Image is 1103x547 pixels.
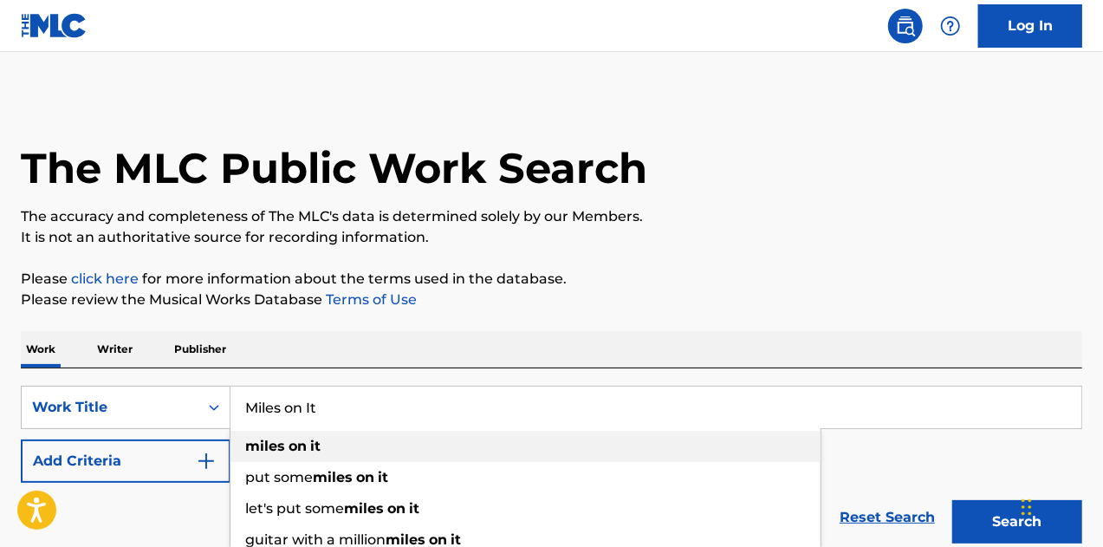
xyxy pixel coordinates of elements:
[21,206,1082,227] p: The accuracy and completeness of The MLC's data is determined solely by our Members.
[21,440,230,483] button: Add Criteria
[831,498,944,537] a: Reset Search
[196,451,217,472] img: 9d2ae6d4665cec9f34b9.svg
[289,438,307,454] strong: on
[356,469,374,485] strong: on
[169,331,231,368] p: Publisher
[378,469,388,485] strong: it
[313,469,353,485] strong: miles
[344,500,384,517] strong: miles
[1022,481,1032,533] div: Drag
[952,500,1082,544] button: Search
[245,500,344,517] span: let's put some
[888,9,923,43] a: Public Search
[21,290,1082,310] p: Please review the Musical Works Database
[409,500,419,517] strong: it
[71,270,139,287] a: click here
[21,331,61,368] p: Work
[940,16,961,36] img: help
[245,469,313,485] span: put some
[245,438,285,454] strong: miles
[1016,464,1103,547] iframe: Chat Widget
[21,142,647,194] h1: The MLC Public Work Search
[21,13,88,38] img: MLC Logo
[21,227,1082,248] p: It is not an authoritative source for recording information.
[895,16,916,36] img: search
[933,9,968,43] div: Help
[310,438,321,454] strong: it
[32,397,188,418] div: Work Title
[387,500,406,517] strong: on
[978,4,1082,48] a: Log In
[322,291,417,308] a: Terms of Use
[21,269,1082,290] p: Please for more information about the terms used in the database.
[92,331,138,368] p: Writer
